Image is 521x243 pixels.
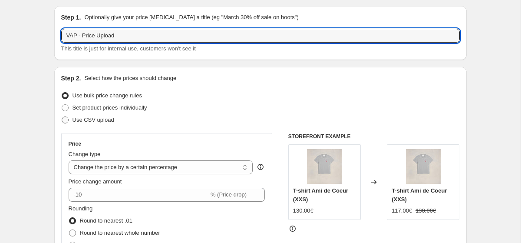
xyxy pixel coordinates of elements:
[256,163,265,171] div: help
[406,149,441,184] img: 91ecd9ce80ba0c892c39d128f42edfdc_384a1c81-d6e3-4a67-92c3-b3df765b8394_80x.jpg
[288,133,460,140] h6: STOREFRONT EXAMPLE
[61,74,81,83] h2: Step 2.
[69,205,93,212] span: Rounding
[61,29,460,43] input: 30% off holiday sale
[415,206,436,215] strike: 130.00€
[80,217,132,224] span: Round to nearest .01
[61,45,196,52] span: This title is just for internal use, customers won't see it
[211,191,247,198] span: % (Price drop)
[293,187,348,203] span: T-shirt Ami de Coeur (XXS)
[84,13,298,22] p: Optionally give your price [MEDICAL_DATA] a title (eg "March 30% off sale on boots")
[69,151,101,157] span: Change type
[80,230,160,236] span: Round to nearest whole number
[73,92,142,99] span: Use bulk price change rules
[293,206,313,215] div: 130.00€
[69,178,122,185] span: Price change amount
[307,149,342,184] img: 91ecd9ce80ba0c892c39d128f42edfdc_384a1c81-d6e3-4a67-92c3-b3df765b8394_80x.jpg
[84,74,176,83] p: Select how the prices should change
[392,206,412,215] div: 117.00€
[73,117,114,123] span: Use CSV upload
[73,104,147,111] span: Set product prices individually
[69,188,209,202] input: -15
[69,140,81,147] h3: Price
[61,13,81,22] h2: Step 1.
[392,187,447,203] span: T-shirt Ami de Coeur (XXS)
